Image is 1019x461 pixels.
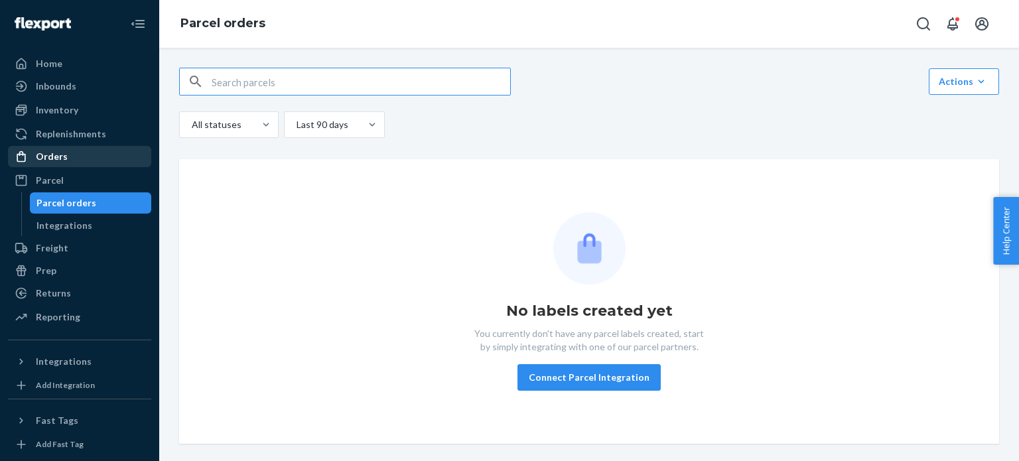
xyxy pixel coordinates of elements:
[8,306,151,328] a: Reporting
[8,123,151,145] a: Replenishments
[36,174,64,187] div: Parcel
[36,287,71,300] div: Returns
[36,264,56,277] div: Prep
[969,11,995,37] button: Open account menu
[517,364,661,391] button: Connect Parcel Integration
[30,192,152,214] a: Parcel orders
[36,355,92,368] div: Integrations
[8,351,151,372] button: Integrations
[36,438,84,450] div: Add Fast Tag
[910,11,937,37] button: Open Search Box
[553,212,626,285] img: Empty list
[8,99,151,121] a: Inventory
[8,237,151,259] a: Freight
[36,310,80,324] div: Reporting
[8,76,151,97] a: Inbounds
[36,414,78,427] div: Fast Tags
[36,103,78,117] div: Inventory
[36,196,96,210] div: Parcel orders
[8,146,151,167] a: Orders
[993,197,1019,265] button: Help Center
[180,16,265,31] a: Parcel orders
[295,118,297,131] input: Last 90 days
[8,170,151,191] a: Parcel
[36,150,68,163] div: Orders
[8,283,151,304] a: Returns
[36,219,92,232] div: Integrations
[929,68,999,95] button: Actions
[36,379,95,391] div: Add Integration
[8,260,151,281] a: Prep
[36,80,76,93] div: Inbounds
[8,53,151,74] a: Home
[212,68,510,95] input: Search parcels
[8,436,151,452] a: Add Fast Tag
[36,241,68,255] div: Freight
[125,11,151,37] button: Close Navigation
[8,410,151,431] button: Fast Tags
[30,215,152,236] a: Integrations
[8,377,151,393] a: Add Integration
[36,127,106,141] div: Replenishments
[36,57,62,70] div: Home
[939,75,989,88] div: Actions
[939,11,966,37] button: Open notifications
[15,17,71,31] img: Flexport logo
[190,118,192,131] input: All statuses
[473,327,705,354] p: You currently don't have any parcel labels created, start by simply integrating with one of our p...
[506,300,673,322] h1: No labels created yet
[170,5,276,43] ol: breadcrumbs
